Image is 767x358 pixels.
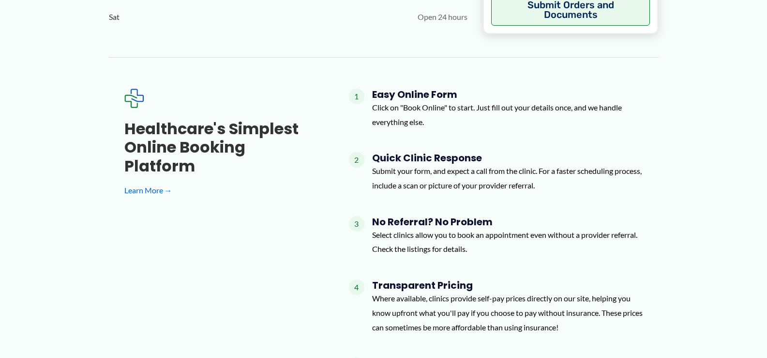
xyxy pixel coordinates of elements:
a: Learn More → [124,183,318,198]
p: Where available, clinics provide self-pay prices directly on our site, helping you know upfront w... [372,291,643,334]
h4: Quick Clinic Response [372,152,643,164]
h4: No Referral? No Problem [372,216,643,228]
span: Open 24 hours [418,10,467,24]
p: Select clinics allow you to book an appointment even without a provider referral. Check the listi... [372,228,643,256]
p: Submit your form, and expect a call from the clinic. For a faster scheduling process, include a s... [372,164,643,192]
img: Expected Healthcare Logo [124,89,144,108]
h4: Transparent Pricing [372,280,643,291]
span: 1 [349,89,364,104]
h3: Healthcare's simplest online booking platform [124,120,318,175]
p: Click on "Book Online" to start. Just fill out your details once, and we handle everything else. [372,100,643,129]
span: 3 [349,216,364,232]
span: 2 [349,152,364,168]
span: Sat [109,10,120,24]
h4: Easy Online Form [372,89,643,100]
span: 4 [349,280,364,295]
